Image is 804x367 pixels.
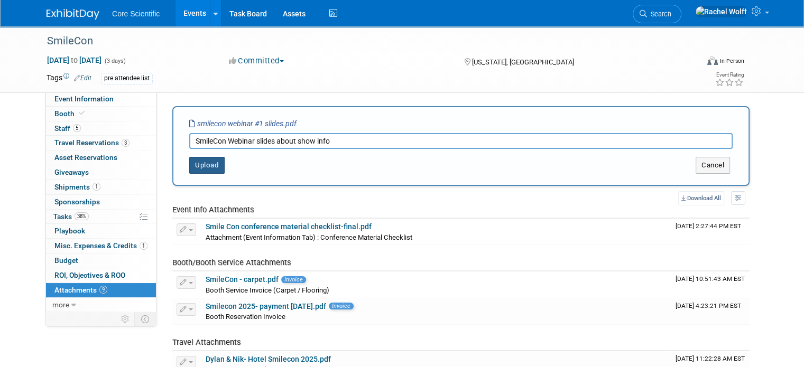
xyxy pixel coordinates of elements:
a: more [46,298,156,312]
span: 9 [99,286,107,294]
span: 5 [73,124,81,132]
input: Enter description [189,133,733,149]
span: Search [647,10,671,18]
i: smilecon webinar #1 slides.pdf [189,119,297,128]
span: Sponsorships [54,197,100,206]
span: Event Info Attachments [172,205,254,214]
button: Cancel [696,157,730,174]
span: Booth [54,109,87,118]
td: Upload Timestamp [671,219,750,245]
span: Invoice [329,303,354,309]
div: In-Person [719,57,744,65]
a: ROI, Objectives & ROO [46,268,156,283]
a: Asset Reservations [46,150,156,165]
a: Event Information [46,92,156,106]
img: Rachel Wolff [695,6,747,17]
span: Attachments [54,286,107,294]
td: Upload Timestamp [671,298,750,325]
a: Attachments9 [46,283,156,297]
a: Smilecon 2025- payment [DATE].pdf [206,302,326,310]
td: Tags [47,72,91,84]
span: Core Scientific [112,10,160,18]
span: ROI, Objectives & ROO [54,271,125,279]
span: Playbook [54,227,85,235]
span: Upload Timestamp [676,222,741,230]
span: 1 [93,183,100,191]
span: Event Information [54,95,114,103]
a: Smile Con conference material checklist-final.pdf [206,222,372,231]
span: more [52,300,69,309]
span: 3 [122,139,130,147]
span: to [69,56,79,64]
span: Booth Service Invoice (Carpet / Flooring) [206,286,329,294]
span: Booth Reservation Invoice [206,313,285,321]
a: Giveaways [46,165,156,180]
a: Misc. Expenses & Credits1 [46,239,156,253]
td: Upload Timestamp [671,271,750,298]
img: Format-Inperson.png [707,57,718,65]
span: Tasks [53,212,89,221]
a: Playbook [46,224,156,238]
span: 38% [75,212,89,220]
a: Edit [74,74,91,82]
td: Personalize Event Tab Strip [116,312,135,326]
span: Attachment (Event Information Tab) : Conference Material Checklist [206,233,412,241]
a: Staff5 [46,121,156,136]
a: Budget [46,253,156,268]
div: pre attendee list [101,73,153,84]
div: Event Format [641,55,744,71]
span: Upload Timestamp [676,302,741,309]
a: Sponsorships [46,195,156,209]
td: Toggle Event Tabs [135,312,156,326]
a: Booth [46,107,156,121]
a: Travel Reservations3 [46,136,156,150]
span: Misc. Expenses & Credits [54,241,147,250]
span: Upload Timestamp [676,355,745,362]
span: Travel Attachments [172,337,241,347]
a: Dylan & Nik- Hotel Smilecon 2025.pdf [206,355,331,363]
span: Giveaways [54,168,89,176]
i: Booth reservation complete [79,110,85,116]
span: [US_STATE], [GEOGRAPHIC_DATA] [472,58,574,66]
span: Asset Reservations [54,153,117,162]
span: Upload Timestamp [676,275,745,283]
span: Travel Reservations [54,138,130,147]
a: Tasks38% [46,210,156,224]
a: Shipments1 [46,180,156,194]
span: [DATE] [DATE] [47,55,102,65]
img: ExhibitDay [47,9,99,20]
span: Budget [54,256,78,265]
span: Invoice [281,276,306,283]
span: Staff [54,124,81,133]
span: Shipments [54,183,100,191]
button: Upload [189,157,225,174]
a: Search [633,5,681,23]
div: SmileCon [43,32,685,51]
span: 1 [140,242,147,250]
span: Booth/Booth Service Attachments [172,258,291,267]
a: SmileCon - carpet.pdf [206,275,279,284]
span: (3 days) [104,58,126,64]
a: Download All [678,191,724,205]
button: Committed [225,55,288,67]
div: Event Rating [715,72,744,78]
